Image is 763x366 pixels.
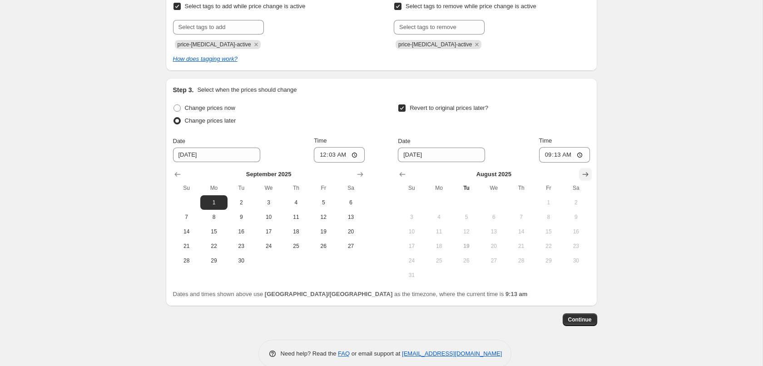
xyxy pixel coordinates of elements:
span: Change prices later [185,117,236,124]
button: Wednesday August 20 2025 [480,239,507,253]
span: Select tags to remove while price change is active [406,3,536,10]
button: Friday September 12 2025 [310,210,337,224]
span: We [258,184,278,192]
button: Sunday August 31 2025 [398,268,425,282]
th: Tuesday [453,181,480,195]
input: Select tags to add [173,20,264,35]
span: 9 [231,213,251,221]
button: Sunday September 21 2025 [173,239,200,253]
span: 7 [511,213,531,221]
button: Monday August 11 2025 [426,224,453,239]
button: Continue [563,313,597,326]
span: 7 [177,213,197,221]
span: 11 [429,228,449,235]
th: Sunday [173,181,200,195]
button: Monday August 4 2025 [426,210,453,224]
th: Saturday [337,181,364,195]
button: Show next month, October 2025 [354,168,367,181]
button: Tuesday September 9 2025 [228,210,255,224]
span: price-change-job-active [178,41,251,48]
span: Th [286,184,306,192]
span: 18 [286,228,306,235]
span: 31 [401,272,421,279]
span: 20 [484,242,504,250]
span: 29 [539,257,559,264]
button: Tuesday September 16 2025 [228,224,255,239]
button: Thursday September 25 2025 [282,239,310,253]
button: Tuesday August 12 2025 [453,224,480,239]
span: Date [398,138,410,144]
th: Monday [426,181,453,195]
span: 8 [539,213,559,221]
button: Monday September 8 2025 [200,210,228,224]
span: 10 [258,213,278,221]
button: Remove price-change-job-active [473,40,481,49]
button: Today Tuesday August 19 2025 [453,239,480,253]
span: Continue [568,316,592,323]
span: or email support at [350,350,402,357]
button: Sunday August 3 2025 [398,210,425,224]
th: Thursday [507,181,535,195]
span: 23 [566,242,586,250]
th: Friday [535,181,562,195]
button: Thursday September 18 2025 [282,224,310,239]
input: Select tags to remove [394,20,485,35]
span: 26 [313,242,333,250]
button: Wednesday August 13 2025 [480,224,507,239]
span: 3 [258,199,278,206]
span: Su [401,184,421,192]
span: Fr [539,184,559,192]
button: Show previous month, August 2025 [171,168,184,181]
button: Sunday September 7 2025 [173,210,200,224]
input: 8/19/2025 [398,148,485,162]
span: 18 [429,242,449,250]
span: price-change-job-active [398,41,472,48]
span: 14 [177,228,197,235]
button: Thursday August 14 2025 [507,224,535,239]
span: 2 [231,199,251,206]
button: Show previous month, July 2025 [396,168,409,181]
button: Friday August 22 2025 [535,239,562,253]
span: 23 [231,242,251,250]
span: 29 [204,257,224,264]
button: Show next month, September 2025 [579,168,592,181]
button: Friday August 8 2025 [535,210,562,224]
button: Saturday August 23 2025 [562,239,590,253]
th: Saturday [562,181,590,195]
span: Change prices now [185,104,235,111]
th: Tuesday [228,181,255,195]
span: 30 [566,257,586,264]
span: Su [177,184,197,192]
th: Monday [200,181,228,195]
span: Need help? Read the [281,350,338,357]
span: 12 [456,228,476,235]
button: Thursday September 4 2025 [282,195,310,210]
span: 19 [313,228,333,235]
b: 9:13 am [505,291,527,297]
span: Dates and times shown above use as the timezone, where the current time is [173,291,528,297]
span: 13 [484,228,504,235]
button: Tuesday September 23 2025 [228,239,255,253]
span: Sa [341,184,361,192]
span: 20 [341,228,361,235]
span: 16 [566,228,586,235]
span: 10 [401,228,421,235]
button: Tuesday August 26 2025 [453,253,480,268]
span: 13 [341,213,361,221]
button: Saturday August 30 2025 [562,253,590,268]
span: Time [539,137,552,144]
span: 15 [539,228,559,235]
button: Wednesday September 17 2025 [255,224,282,239]
button: Sunday August 24 2025 [398,253,425,268]
span: 24 [258,242,278,250]
button: Tuesday September 30 2025 [228,253,255,268]
span: 19 [456,242,476,250]
button: Saturday August 16 2025 [562,224,590,239]
th: Wednesday [255,181,282,195]
a: How does tagging work? [173,55,238,62]
button: Sunday August 10 2025 [398,224,425,239]
span: 1 [204,199,224,206]
button: Thursday August 28 2025 [507,253,535,268]
span: 25 [286,242,306,250]
button: Monday September 15 2025 [200,224,228,239]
